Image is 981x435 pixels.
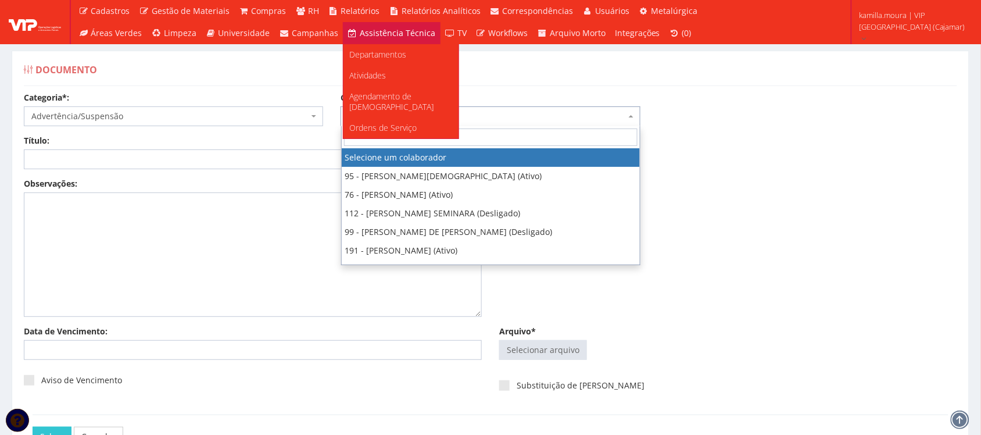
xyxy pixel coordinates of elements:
[682,27,692,38] span: (0)
[74,22,147,44] a: Áreas Verdes
[342,167,640,186] li: 95 - [PERSON_NAME][DEMOGRAPHIC_DATA] (Ativo)
[457,27,467,38] span: TV
[24,326,108,337] label: Data de Vencimento:
[402,5,481,16] span: Relatórios Analíticos
[342,204,640,223] li: 112 - [PERSON_NAME] SEMINARA (Desligado)
[31,110,309,122] span: Advertência/Suspensão
[343,44,459,65] a: Departamentos
[24,135,49,147] label: Título:
[308,5,319,16] span: RH
[342,241,640,260] li: 191 - [PERSON_NAME] (Ativo)
[343,86,459,117] a: Agendamento de [DEMOGRAPHIC_DATA]
[275,22,343,44] a: Campanhas
[499,326,536,337] label: Arquivo*
[550,27,606,38] span: Arquivo Morto
[349,70,386,81] span: Atividades
[24,178,77,190] label: Observações:
[147,22,202,44] a: Limpeza
[499,380,645,391] label: Substituição de [PERSON_NAME]
[349,122,417,133] span: Ordens de Serviço
[9,13,61,31] img: logo
[595,5,629,16] span: Usuários
[360,27,436,38] span: Assistência Técnica
[615,27,660,38] span: Integrações
[343,65,459,86] a: Atividades
[342,223,640,241] li: 99 - [PERSON_NAME] DE [PERSON_NAME] (Desligado)
[91,27,142,38] span: Áreas Verdes
[651,5,698,16] span: Metalúrgica
[35,63,97,76] span: Documento
[348,110,625,122] span: Selecione um colaborador
[341,92,398,104] label: Colaborador*:
[219,27,270,38] span: Universidade
[503,5,574,16] span: Correspondências
[441,22,472,44] a: TV
[343,22,441,44] a: Assistência Técnica
[489,27,528,38] span: Workflows
[342,186,640,204] li: 76 - [PERSON_NAME] (Ativo)
[471,22,533,44] a: Workflows
[343,117,459,138] a: Ordens de Serviço
[859,9,966,33] span: kamilla.moura | VIP [GEOGRAPHIC_DATA] (Cajamar)
[349,91,434,112] span: Agendamento de [DEMOGRAPHIC_DATA]
[24,375,122,386] label: Aviso de Vencimento
[292,27,338,38] span: Campanhas
[152,5,230,16] span: Gestão de Materiais
[342,148,640,167] li: Selecione um colaborador
[665,22,696,44] a: (0)
[342,260,640,279] li: 126 - ALEX DO PRADO LUCINDO (Desligado)
[349,49,406,60] span: Departamentos
[91,5,130,16] span: Cadastros
[610,22,665,44] a: Integrações
[533,22,611,44] a: Arquivo Morto
[24,106,323,126] span: Advertência/Suspensão
[164,27,196,38] span: Limpeza
[252,5,287,16] span: Compras
[341,5,380,16] span: Relatórios
[201,22,275,44] a: Universidade
[24,92,69,104] label: Categoria*:
[341,106,640,126] span: Selecione um colaborador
